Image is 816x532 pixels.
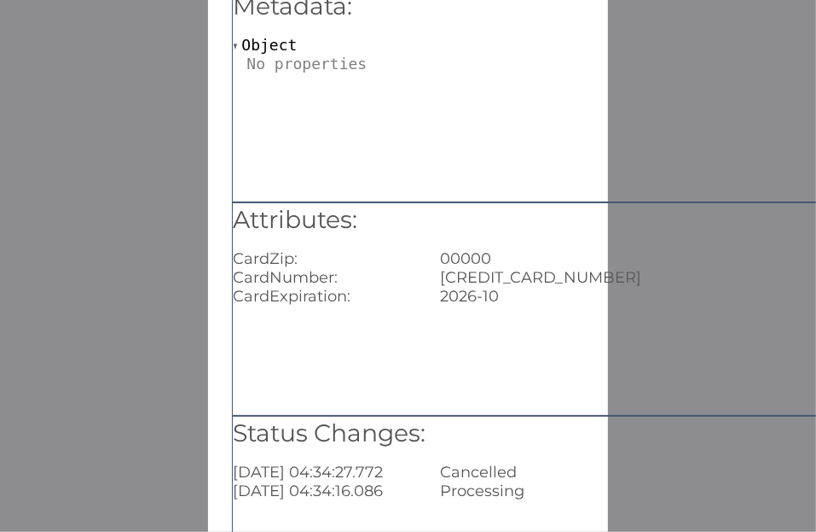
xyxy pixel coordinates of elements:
div: CardExpiration: [220,287,427,306]
span: Object [241,36,297,54]
div: [DATE] 04:34:16.086 [220,482,427,500]
div: CardZip: [220,249,427,268]
div: CardNumber: [220,268,427,287]
div: [DATE] 04:34:27.772 [220,463,427,482]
